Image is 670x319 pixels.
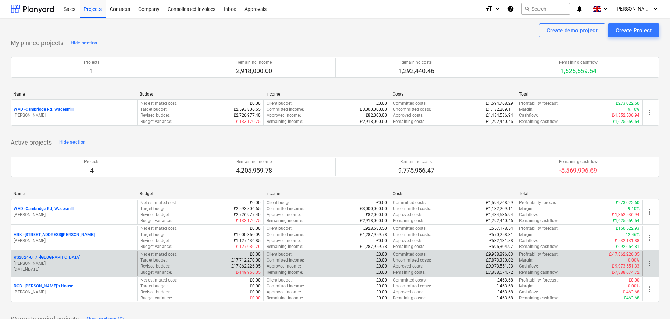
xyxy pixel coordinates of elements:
p: Approved income : [267,112,301,118]
p: £1,434,536.94 [486,212,513,218]
p: £1,625,559.54 [613,218,640,224]
p: Remaining costs : [393,295,426,301]
span: more_vert [645,208,654,216]
p: £463.68 [497,289,513,295]
div: WAD -Cambridge Rd, Wadesmill[PERSON_NAME] [14,206,134,218]
p: £1,287,959.78 [360,244,387,250]
p: Uncommitted costs : [393,106,431,112]
button: Search [521,3,570,15]
span: search [524,6,530,12]
p: £82,000.00 [366,112,387,118]
p: £3,000,000.00 [360,206,387,212]
div: Costs [393,191,513,196]
p: Committed costs : [393,251,427,257]
p: 0.00% [628,257,640,263]
p: £1,127,436.85 [234,238,261,244]
p: Cashflow : [519,263,538,269]
p: Committed costs : [393,200,427,206]
div: Budget [140,191,261,196]
p: Approved costs : [393,212,423,218]
p: £-463.68 [496,283,513,289]
p: Remaining costs [398,159,434,165]
p: £692,654.81 [616,244,640,250]
p: £1,292,440.46 [486,119,513,125]
p: Budget variance : [140,270,172,276]
p: My pinned projects [11,39,63,47]
p: £0.00 [376,277,387,283]
p: £-149,956.05 [236,270,261,276]
p: Remaining cashflow : [519,295,559,301]
p: £0.00 [250,100,261,106]
p: Budget variance : [140,119,172,125]
p: Target budget : [140,283,168,289]
p: £3,000,000.00 [360,106,387,112]
i: notifications [576,5,583,13]
div: Hide section [59,138,85,146]
p: Cashflow : [519,112,538,118]
p: Committed income : [267,232,304,238]
p: Profitability forecast : [519,226,559,231]
p: Margin : [519,206,533,212]
div: Create demo project [547,26,598,35]
p: Budget variance : [140,218,172,224]
p: £0.00 [376,295,387,301]
p: Active projects [11,138,52,147]
p: £-7,888,674.72 [612,270,640,276]
p: £-1,352,536.94 [612,212,640,218]
p: Projects [84,159,99,165]
p: Remaining cashflow [559,159,598,165]
p: Remaining costs : [393,244,426,250]
p: Uncommitted costs : [393,232,431,238]
p: 9.10% [628,106,640,112]
p: Profitability forecast : [519,251,559,257]
p: Committed costs : [393,277,427,283]
p: 1 [84,67,99,75]
iframe: Chat Widget [635,285,670,319]
p: £1,625,559.54 [613,119,640,125]
p: 9,775,956.47 [398,166,434,175]
p: [PERSON_NAME] [14,112,134,118]
p: Target budget : [140,106,168,112]
i: Knowledge base [507,5,514,13]
p: £0.00 [376,238,387,244]
button: Create Project [608,23,659,37]
p: WAD - Cambridge Rd, Wadesmill [14,106,74,112]
p: Cashflow : [519,238,538,244]
p: 2,918,000.00 [236,67,272,75]
p: 1,625,559.54 [559,67,598,75]
p: £1,292,440.46 [486,218,513,224]
p: £-463.68 [496,295,513,301]
div: RS2024-017 -[GEOGRAPHIC_DATA][PERSON_NAME][DATE]-[DATE] [14,255,134,272]
p: Committed income : [267,206,304,212]
p: ROB - [PERSON_NAME]'s House [14,283,73,289]
p: £2,726,977.40 [234,212,261,218]
span: more_vert [645,259,654,268]
p: £7,888,674.72 [486,270,513,276]
p: Revised budget : [140,212,170,218]
p: £1,434,536.94 [486,112,513,118]
button: Create demo project [539,23,605,37]
p: Committed costs : [393,226,427,231]
p: £1,000,350.09 [234,232,261,238]
div: ARK -[STREET_ADDRESS][PERSON_NAME][PERSON_NAME] [14,232,134,244]
p: Approved income : [267,238,301,244]
p: £0.00 [376,289,387,295]
p: Net estimated cost : [140,277,177,283]
p: Remaining income : [267,244,303,250]
p: £-9,973,551.33 [612,263,640,269]
div: Total [519,92,640,97]
p: £463.68 [497,277,513,283]
p: Committed income : [267,283,304,289]
p: £82,000.00 [366,212,387,218]
p: Remaining cashflow [559,60,598,65]
p: £2,593,806.65 [234,206,261,212]
p: Net estimated cost : [140,100,177,106]
p: Committed income : [267,106,304,112]
p: £0.00 [250,289,261,295]
div: Income [266,92,387,97]
p: Net estimated cost : [140,200,177,206]
p: £1,287,959.78 [360,232,387,238]
p: [PERSON_NAME] [14,261,134,266]
p: £1,132,209.11 [486,106,513,112]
